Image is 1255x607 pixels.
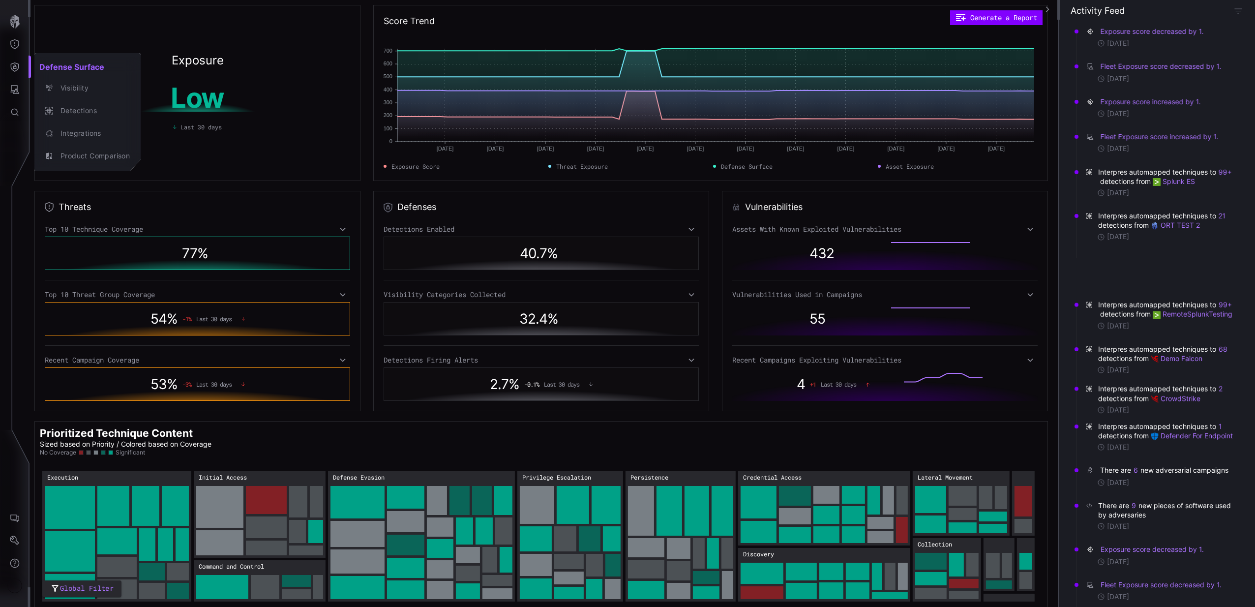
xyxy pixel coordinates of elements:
[56,82,130,94] div: Visibility
[56,127,130,140] div: Integrations
[56,150,130,162] div: Product Comparison
[34,77,141,99] button: Visibility
[34,57,141,77] h2: Defense Surface
[34,99,141,122] button: Detections
[34,145,141,167] button: Product Comparison
[34,122,141,145] button: Integrations
[56,105,130,117] div: Detections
